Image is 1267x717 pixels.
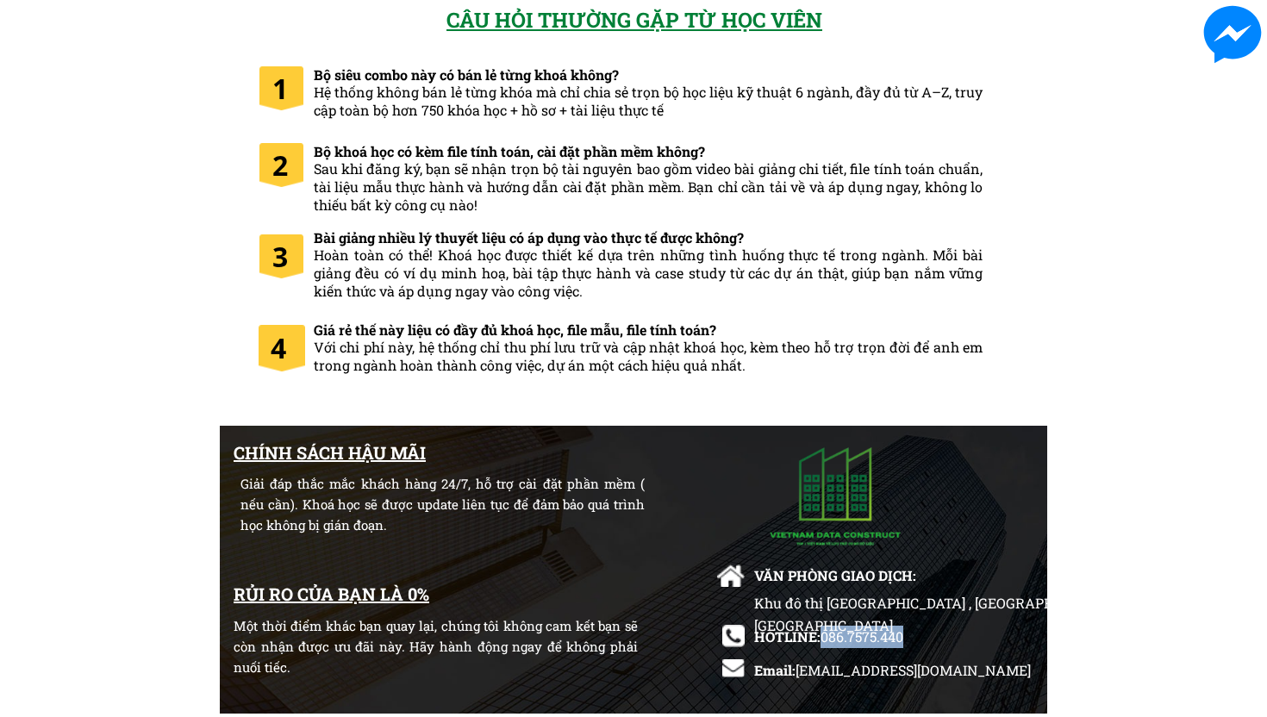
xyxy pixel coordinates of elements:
h3: Giá rẻ thế này liệu có đầy đủ khoá học, file mẫu, file tính toán? [314,321,983,375]
div: Khu đô thị [GEOGRAPHIC_DATA] , [GEOGRAPHIC_DATA], [GEOGRAPHIC_DATA] [754,592,1158,658]
div: VĂN PHÒNG GIAO DỊCH: [754,564,928,587]
div: Email: [754,659,1043,682]
h2: CÂU HỎI THƯỜNG GẶP TỪ HỌC VIÊN [446,3,832,36]
h1: 3 [272,234,301,278]
span: Hoàn toàn có thể! Khoá học được thiết kế dựa trên những tình huống thực tế trong ngành. Mỗi bài g... [314,246,983,300]
div: Một thời điểm khác bạn quay lại, chúng tôi không cam kết bạn sẽ còn nhận được ưu đãi này. Hãy hàn... [234,615,638,677]
h3: Bài giảng nhiều lý thuyết liệu có áp dụng vào thực tế được không? [314,229,983,301]
h1: 1 [272,66,301,110]
div: Giải đáp thắc mắc khách hàng 24/7, hỗ trợ cài đặt phần mềm ( nếu cần). Khoá học sẽ được update li... [240,473,645,535]
span: Với chi phí này, hệ thống chỉ thu phí lưu trữ và cập nhật khoá học, kèm theo hỗ trợ trọn đời để a... [314,338,983,374]
h3: Bộ siêu combo này có bán lẻ từng khoá không? [314,66,983,120]
h1: CHÍNH SÁCH HẬU MÃI [234,439,585,466]
div: RỦI RO CỦA BẠN LÀ 0% [234,580,638,608]
span: Sau khi đăng ký, bạn sẽ nhận trọn bộ tài nguyên bao gồm video bài giảng chi tiết, file tính toán ... [314,159,983,214]
span: Hệ thống không bán lẻ từng khóa mà chỉ chia sẻ trọn bộ học liệu kỹ thuật 6 ngành, đầy đủ từ A–Z, ... [314,83,983,119]
h1: 4 [271,326,295,370]
h1: 2 [272,143,301,187]
span: [EMAIL_ADDRESS][DOMAIN_NAME] [796,661,1031,679]
h3: Bộ khoá học có kèm file tính toán, cài đặt phần mềm không? [314,143,983,215]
